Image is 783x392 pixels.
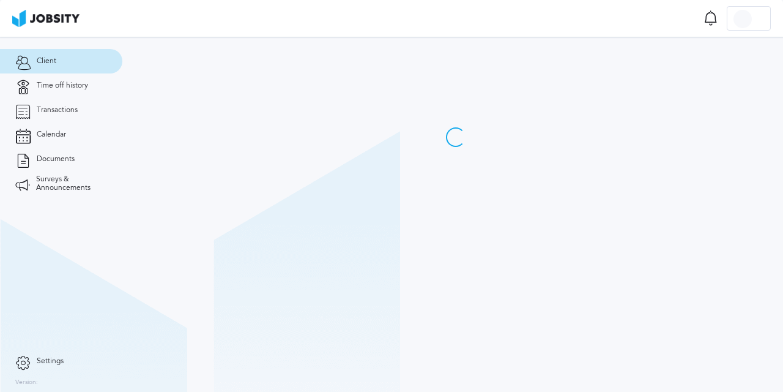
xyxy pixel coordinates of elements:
[37,130,66,139] span: Calendar
[37,106,78,115] span: Transactions
[37,57,56,66] span: Client
[36,175,107,192] span: Surveys & Announcements
[37,357,64,366] span: Settings
[37,155,75,164] span: Documents
[37,81,88,90] span: Time off history
[15,379,38,386] label: Version:
[12,10,80,27] img: ab4bad089aa723f57921c736e9817d99.png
